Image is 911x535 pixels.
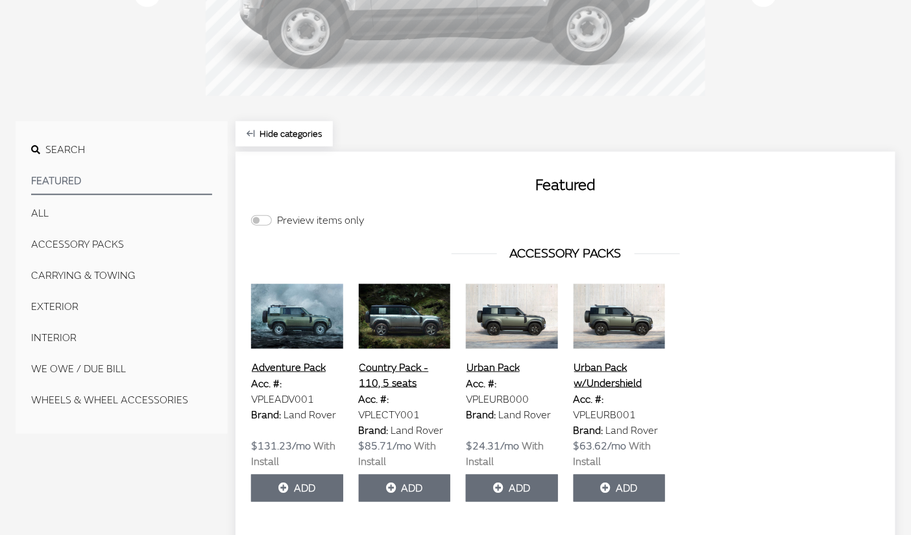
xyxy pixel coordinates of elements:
[391,424,444,437] span: Land Rover
[251,174,880,197] h2: Featured
[284,409,336,422] span: Land Rover
[31,232,212,257] button: ACCESSORY PACKS
[574,359,666,392] button: Urban Pack w/Undershield
[251,284,343,349] img: Image for Adventure Pack
[359,423,389,438] label: Brand:
[574,475,666,502] button: Add
[31,387,212,413] button: WHEELS & WHEEL ACCESSORIES
[31,325,212,351] button: INTERIOR
[359,475,451,502] button: Add
[466,376,496,392] label: Acc. #:
[260,128,322,139] span: Click to hide category section.
[466,440,519,453] span: $24.31/mo
[359,440,412,453] span: $85.71/mo
[45,143,85,156] span: Search
[574,392,604,407] label: Acc. #:
[31,263,212,289] button: CARRYING & TOWING
[606,424,659,437] span: Land Rover
[31,356,212,382] button: We Owe / Due Bill
[251,376,282,392] label: Acc. #:
[574,440,627,453] span: $63.62/mo
[359,392,389,407] label: Acc. #:
[31,294,212,320] button: EXTERIOR
[466,407,496,423] label: Brand:
[251,475,343,502] button: Add
[251,359,326,376] button: Adventure Pack
[466,284,558,349] img: Image for Urban Pack
[277,213,364,228] label: Preview items only
[359,284,451,349] img: Image for Country Pack - 110, 5 seats
[466,393,529,406] span: VPLEURB000
[498,409,551,422] span: Land Rover
[466,475,558,502] button: Add
[236,121,333,147] button: Hide categories
[359,359,451,392] button: Country Pack - 110, 5 seats
[574,284,666,349] img: Image for Urban Pack w&#x2F;Undershield
[251,244,880,263] h3: ACCESSORY PACKS
[359,409,420,422] span: VPLECTY001
[31,168,212,195] button: Featured
[251,407,281,423] label: Brand:
[574,409,637,422] span: VPLEURB001
[251,440,311,453] span: $131.23/mo
[251,393,314,406] span: VPLEADV001
[574,423,603,438] label: Brand:
[466,359,520,376] button: Urban Pack
[31,200,212,226] button: All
